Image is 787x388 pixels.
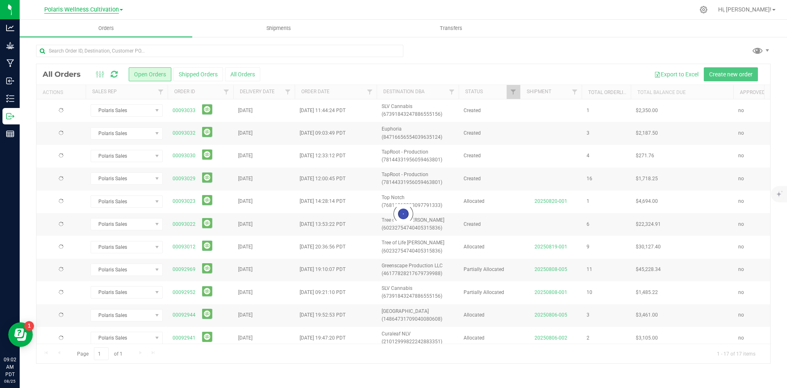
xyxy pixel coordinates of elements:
[6,94,14,103] inline-svg: Inventory
[255,25,302,32] span: Shipments
[20,20,192,37] a: Orders
[4,356,16,378] p: 09:02 AM PDT
[8,322,33,347] iframe: Resource center
[36,45,403,57] input: Search Order ID, Destination, Customer PO...
[44,6,119,14] span: Polaris Wellness Cultivation
[429,25,473,32] span: Transfers
[24,321,34,331] iframe: Resource center unread badge
[6,59,14,67] inline-svg: Manufacturing
[4,378,16,384] p: 08/25
[87,25,125,32] span: Orders
[6,112,14,120] inline-svg: Outbound
[6,77,14,85] inline-svg: Inbound
[6,41,14,50] inline-svg: Grow
[365,20,537,37] a: Transfers
[718,6,771,13] span: Hi, [PERSON_NAME]!
[192,20,365,37] a: Shipments
[6,130,14,138] inline-svg: Reports
[6,24,14,32] inline-svg: Analytics
[698,6,709,14] div: Manage settings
